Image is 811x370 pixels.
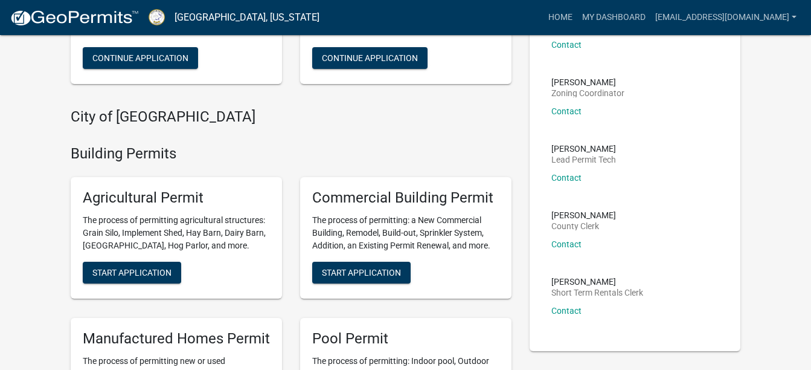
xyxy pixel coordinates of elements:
[551,277,643,286] p: [PERSON_NAME]
[71,108,511,126] h4: City of [GEOGRAPHIC_DATA]
[71,145,511,163] h4: Building Permits
[83,214,270,252] p: The process of permitting agricultural structures: Grain Silo, Implement Shed, Hay Barn, Dairy Ba...
[650,6,801,29] a: [EMAIL_ADDRESS][DOMAIN_NAME]
[149,9,165,25] img: Putnam County, Georgia
[312,189,499,207] h5: Commercial Building Permit
[322,267,401,277] span: Start Application
[551,155,616,164] p: Lead Permit Tech
[83,189,270,207] h5: Agricultural Permit
[577,6,650,29] a: My Dashboard
[551,40,582,50] a: Contact
[551,78,624,86] p: [PERSON_NAME]
[551,106,582,116] a: Contact
[551,306,582,316] a: Contact
[83,47,198,69] button: Continue Application
[551,144,616,153] p: [PERSON_NAME]
[312,214,499,252] p: The process of permitting: a New Commercial Building, Remodel, Build-out, Sprinkler System, Addit...
[312,330,499,348] h5: Pool Permit
[551,89,624,97] p: Zoning Coordinator
[312,47,428,69] button: Continue Application
[551,173,582,183] a: Contact
[83,262,181,284] button: Start Application
[551,211,616,219] p: [PERSON_NAME]
[92,267,171,277] span: Start Application
[83,330,270,348] h5: Manufactured Homes Permit
[312,262,411,284] button: Start Application
[551,239,582,249] a: Contact
[551,288,643,297] p: Short Term Rentals Clerk
[175,7,319,28] a: [GEOGRAPHIC_DATA], [US_STATE]
[543,6,577,29] a: Home
[551,222,616,230] p: County Clerk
